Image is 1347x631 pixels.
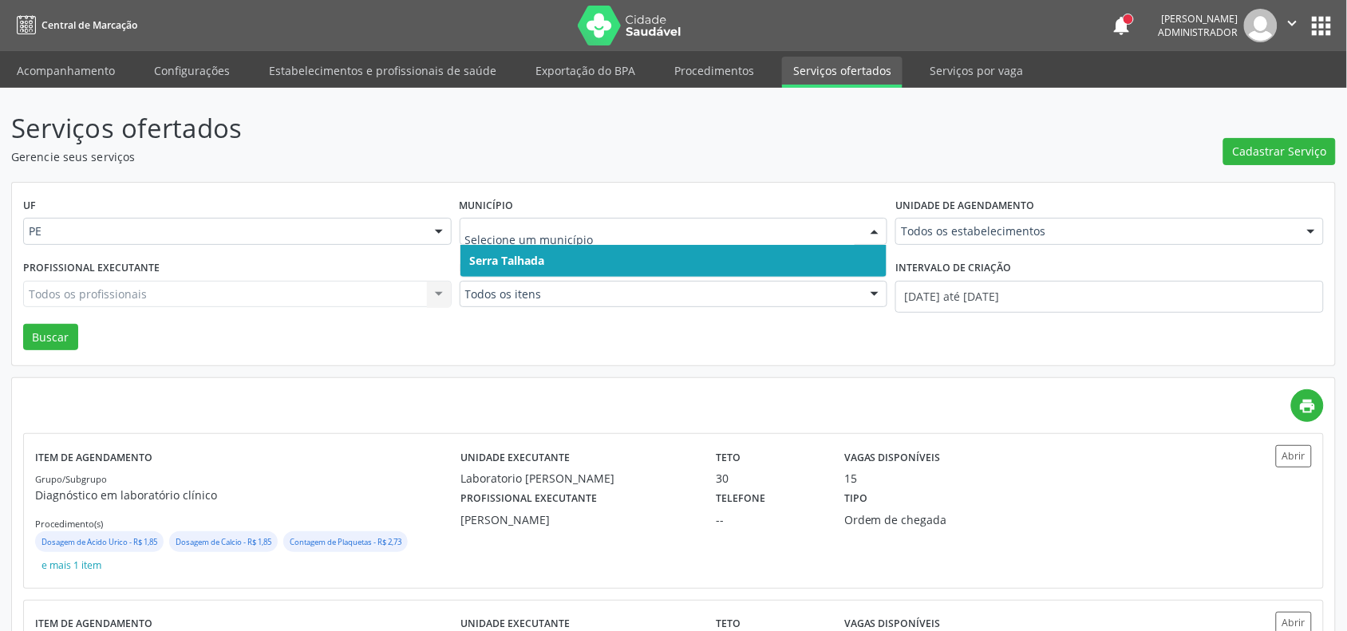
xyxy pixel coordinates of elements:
[35,518,103,530] small: Procedimento(s)
[1111,14,1133,37] button: notifications
[290,537,401,547] small: Contagem de Plaquetas - R$ 2,73
[258,57,508,85] a: Estabelecimentos e profissionais de saúde
[23,194,36,219] label: UF
[11,108,938,148] p: Serviços ofertados
[844,470,857,487] div: 15
[1308,12,1336,40] button: apps
[465,223,855,255] input: Selecione um município
[1159,26,1238,39] span: Administrador
[717,445,741,470] label: Teto
[717,470,822,487] div: 30
[919,57,1035,85] a: Serviços por vaga
[1159,12,1238,26] div: [PERSON_NAME]
[1276,445,1312,467] button: Abrir
[143,57,241,85] a: Configurações
[1299,397,1317,415] i: print
[23,256,160,281] label: Profissional executante
[844,445,941,470] label: Vagas disponíveis
[35,487,460,503] p: Diagnóstico em laboratório clínico
[782,57,903,88] a: Serviços ofertados
[23,324,78,351] button: Buscar
[663,57,765,85] a: Procedimentos
[1284,14,1302,32] i: 
[1223,138,1336,165] button: Cadastrar Serviço
[35,555,108,577] button: e mais 1 item
[844,487,867,511] label: Tipo
[460,445,570,470] label: Unidade executante
[895,194,1034,219] label: Unidade de agendamento
[460,511,693,528] div: [PERSON_NAME]
[11,148,938,165] p: Gerencie seus serviços
[1291,389,1324,422] a: print
[6,57,126,85] a: Acompanhamento
[717,487,766,511] label: Telefone
[460,470,693,487] div: Laboratorio [PERSON_NAME]
[1278,9,1308,42] button: 
[1233,143,1327,160] span: Cadastrar Serviço
[895,256,1011,281] label: Intervalo de criação
[460,487,597,511] label: Profissional executante
[35,473,107,485] small: Grupo/Subgrupo
[11,12,137,38] a: Central de Marcação
[524,57,646,85] a: Exportação do BPA
[901,223,1291,239] span: Todos os estabelecimentos
[465,286,855,302] span: Todos os itens
[895,281,1324,313] input: Selecione um intervalo
[176,537,271,547] small: Dosagem de Calcio - R$ 1,85
[29,223,419,239] span: PE
[717,511,822,528] div: --
[35,445,152,470] label: Item de agendamento
[41,537,157,547] small: Dosagem de Acido Urico - R$ 1,85
[41,18,137,32] span: Central de Marcação
[844,511,1013,528] div: Ordem de chegada
[460,194,514,219] label: Município
[470,253,545,268] span: Serra Talhada
[1244,9,1278,42] img: img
